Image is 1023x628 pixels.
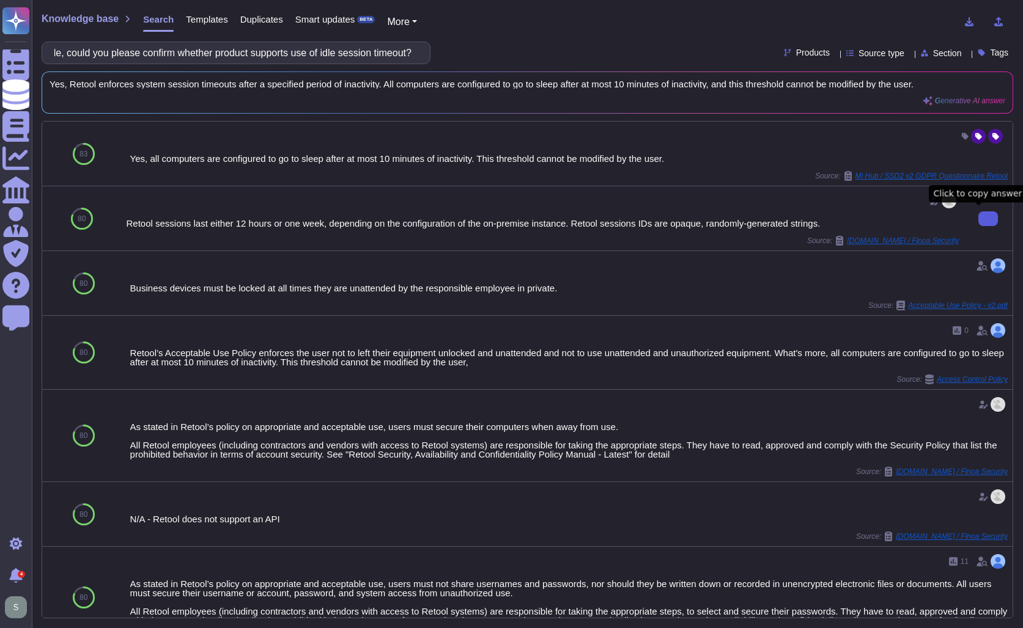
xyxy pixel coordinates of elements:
span: Yes, Retool enforces system session timeouts after a specified period of inactivity. All computer... [50,79,1005,89]
span: 80 [79,432,87,439]
div: As stated in Retool’s policy on appropriate and acceptable use, users must not share usernames an... [130,579,1008,625]
span: Acceptable Use Policy - v2.pdf [908,302,1008,309]
div: N/A - Retool does not support an API [130,514,1008,524]
img: user [991,554,1005,569]
span: Source: [868,301,1008,310]
span: 80 [79,280,87,287]
span: Source: [856,467,1008,476]
span: Duplicates [240,15,283,24]
span: Products [796,48,830,57]
span: Knowledge base [42,14,119,24]
span: 83 [79,150,87,158]
button: user [2,594,35,621]
div: Business devices must be locked at all times they are unattended by the responsible employee in p... [130,283,1008,293]
span: More [387,16,409,27]
div: Yes, all computers are configured to go to sleep after at most 10 minutes of inactivity. This thr... [130,154,1008,163]
span: 11 [961,558,969,565]
span: [DOMAIN_NAME] / Finoa Security [896,468,1008,475]
span: Search [143,15,174,24]
img: user [991,489,1005,504]
span: 80 [78,215,86,222]
span: Section [933,49,962,57]
div: As stated in Retool’s policy on appropriate and acceptable use, users must secure their computers... [130,422,1008,459]
span: Tags [990,48,1008,57]
span: [DOMAIN_NAME] / Finoa Security [896,533,1008,540]
span: Generative AI answer [935,97,1005,104]
button: More [387,15,417,29]
span: 80 [79,511,87,518]
span: Templates [186,15,227,24]
span: Source type [859,49,904,57]
span: [DOMAIN_NAME] / Finoa Security [847,237,959,244]
div: Retool’s Acceptable Use Policy enforces the user not to left their equipment unlocked and unatten... [130,348,1008,367]
span: Source: [897,374,1008,384]
span: 80 [79,594,87,601]
span: Source: [807,236,959,246]
img: user [991,397,1005,412]
img: user [991,323,1005,338]
span: Smart updates [295,15,355,24]
div: BETA [357,16,375,23]
div: Retool sessions last either 12 hours or one week, depending on the configuration of the on-premis... [126,219,959,228]
span: 0 [964,327,969,334]
img: user [5,596,27,618]
span: Access Control Policy [937,376,1008,383]
img: user [991,258,1005,273]
div: 4 [18,571,25,578]
span: Source: [815,171,1008,181]
input: Search a question or template... [48,42,418,64]
span: Mi Hub / SSD2 v2 GDPR Questionnaire Retool [855,172,1008,180]
span: Source: [856,531,1008,541]
span: 80 [79,349,87,356]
